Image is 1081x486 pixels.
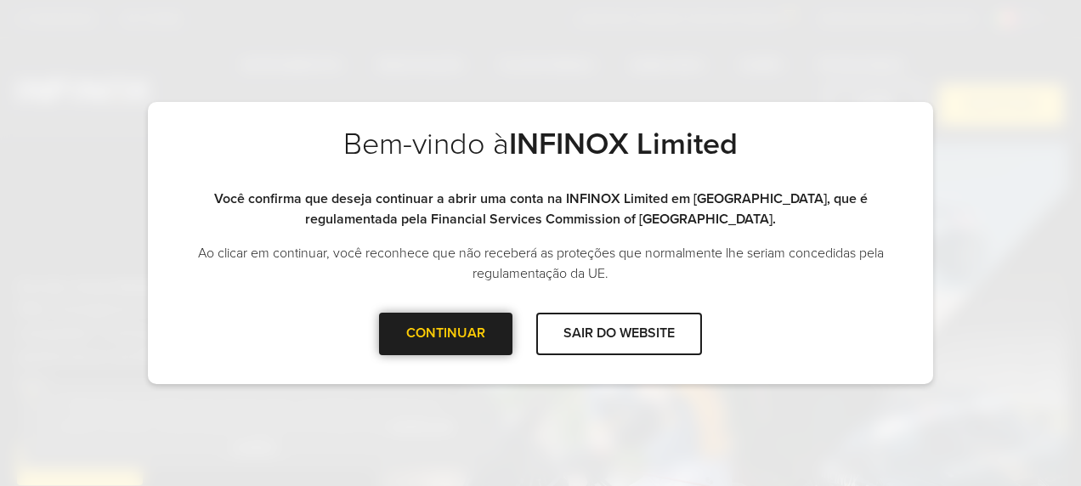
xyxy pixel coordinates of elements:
h2: Bem-vindo à [182,126,899,189]
strong: Você confirma que deseja continuar a abrir uma conta na INFINOX Limited em [GEOGRAPHIC_DATA], que... [214,190,868,228]
div: CONTINUAR [379,313,512,354]
div: SAIR DO WEBSITE [536,313,702,354]
strong: INFINOX Limited [509,126,738,162]
p: Ao clicar em continuar, você reconhece que não receberá as proteções que normalmente lhe seriam c... [182,243,899,284]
